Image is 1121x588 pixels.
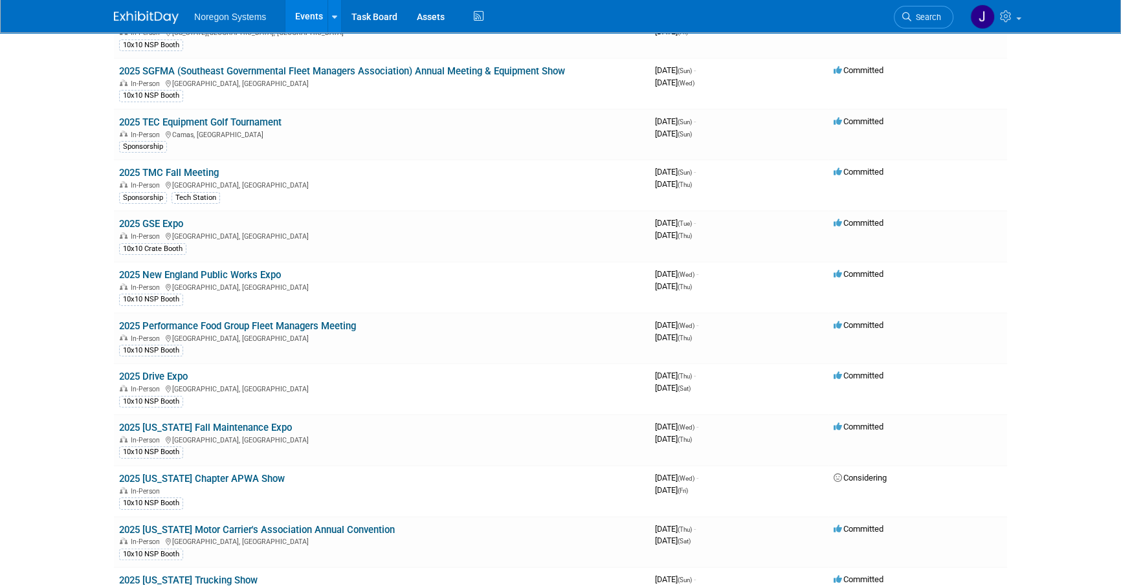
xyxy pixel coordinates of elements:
[678,385,691,392] span: (Sat)
[119,65,565,77] a: 2025 SGFMA (Southeast Governmental Fleet Managers Association) Annual Meeting & Equipment Show
[655,129,692,138] span: [DATE]
[131,283,164,292] span: In-Person
[119,371,188,382] a: 2025 Drive Expo
[120,538,128,544] img: In-Person Event
[678,131,692,138] span: (Sun)
[120,334,128,341] img: In-Person Event
[131,487,164,495] span: In-Person
[655,422,698,431] span: [DATE]
[696,269,698,279] span: -
[694,574,696,584] span: -
[678,271,694,278] span: (Wed)
[119,446,183,458] div: 10x10 NSP Booth
[119,332,645,343] div: [GEOGRAPHIC_DATA], [GEOGRAPHIC_DATA]
[655,167,696,177] span: [DATE]
[119,549,183,560] div: 10x10 NSP Booth
[696,320,698,330] span: -
[131,436,164,444] span: In-Person
[678,526,692,533] span: (Thu)
[119,243,186,255] div: 10x10 Crate Booth
[678,220,692,227] span: (Tue)
[119,294,183,305] div: 10x10 NSP Booth
[655,230,692,240] span: [DATE]
[119,116,282,128] a: 2025 TEC Equipment Golf Tournament
[834,574,883,584] span: Committed
[678,576,692,583] span: (Sun)
[911,12,941,22] span: Search
[119,281,645,292] div: [GEOGRAPHIC_DATA], [GEOGRAPHIC_DATA]
[694,371,696,380] span: -
[119,473,285,485] a: 2025 [US_STATE] Chapter APWA Show
[834,422,883,431] span: Committed
[131,385,164,393] span: In-Person
[655,116,696,126] span: [DATE]
[678,538,691,545] span: (Sat)
[655,485,688,495] span: [DATE]
[119,497,183,509] div: 10x10 NSP Booth
[834,269,883,279] span: Committed
[678,118,692,125] span: (Sun)
[834,473,887,483] span: Considering
[970,5,995,29] img: Johana Gil
[655,536,691,545] span: [DATE]
[678,80,694,87] span: (Wed)
[655,473,698,483] span: [DATE]
[696,473,698,483] span: -
[119,269,281,281] a: 2025 New England Public Works Expo
[119,179,645,190] div: [GEOGRAPHIC_DATA], [GEOGRAPHIC_DATA]
[678,487,688,494] span: (Fri)
[119,39,183,51] div: 10x10 NSP Booth
[119,167,219,179] a: 2025 TMC Fall Meeting
[119,422,292,433] a: 2025 [US_STATE] Fall Maintenance Expo
[131,232,164,241] span: In-Person
[694,116,696,126] span: -
[834,167,883,177] span: Committed
[655,383,691,393] span: [DATE]
[696,422,698,431] span: -
[120,131,128,137] img: In-Person Event
[131,131,164,139] span: In-Person
[119,536,645,546] div: [GEOGRAPHIC_DATA], [GEOGRAPHIC_DATA]
[120,385,128,391] img: In-Person Event
[834,371,883,380] span: Committed
[119,574,258,586] a: 2025 [US_STATE] Trucking Show
[678,424,694,431] span: (Wed)
[119,434,645,444] div: [GEOGRAPHIC_DATA], [GEOGRAPHIC_DATA]
[119,78,645,88] div: [GEOGRAPHIC_DATA], [GEOGRAPHIC_DATA]
[119,192,167,204] div: Sponsorship
[655,179,692,189] span: [DATE]
[694,167,696,177] span: -
[655,281,692,291] span: [DATE]
[678,181,692,188] span: (Thu)
[655,524,696,534] span: [DATE]
[655,371,696,380] span: [DATE]
[834,65,883,75] span: Committed
[678,436,692,443] span: (Thu)
[120,436,128,442] img: In-Person Event
[119,230,645,241] div: [GEOGRAPHIC_DATA], [GEOGRAPHIC_DATA]
[119,141,167,153] div: Sponsorship
[678,373,692,380] span: (Thu)
[655,218,696,228] span: [DATE]
[172,192,220,204] div: Tech Station
[194,12,266,22] span: Noregon Systems
[655,434,692,444] span: [DATE]
[834,320,883,330] span: Committed
[119,218,183,230] a: 2025 GSE Expo
[120,232,128,239] img: In-Person Event
[678,334,692,342] span: (Thu)
[678,232,692,239] span: (Thu)
[678,283,692,290] span: (Thu)
[119,524,395,536] a: 2025 [US_STATE] Motor Carrier's Association Annual Convention
[131,181,164,190] span: In-Person
[834,218,883,228] span: Committed
[694,524,696,534] span: -
[834,116,883,126] span: Committed
[655,574,696,584] span: [DATE]
[678,475,694,482] span: (Wed)
[119,345,183,356] div: 10x10 NSP Booth
[678,67,692,74] span: (Sun)
[131,538,164,546] span: In-Person
[131,334,164,343] span: In-Person
[655,78,694,87] span: [DATE]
